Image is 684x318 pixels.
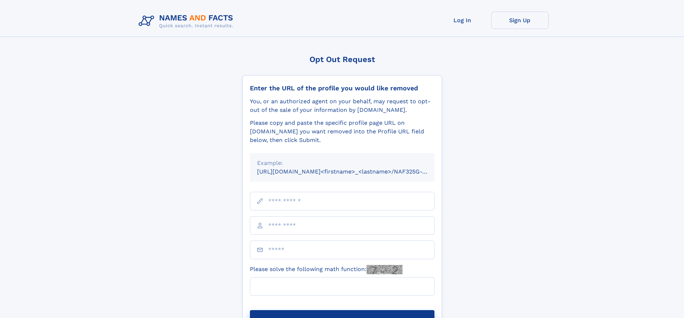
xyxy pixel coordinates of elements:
[250,97,434,114] div: You, or an authorized agent on your behalf, may request to opt-out of the sale of your informatio...
[257,159,427,167] div: Example:
[136,11,239,31] img: Logo Names and Facts
[250,84,434,92] div: Enter the URL of the profile you would like removed
[250,265,403,274] label: Please solve the following math function:
[491,11,549,29] a: Sign Up
[434,11,491,29] a: Log In
[257,168,448,175] small: [URL][DOMAIN_NAME]<firstname>_<lastname>/NAF325G-xxxxxxxx
[242,55,442,64] div: Opt Out Request
[250,119,434,144] div: Please copy and paste the specific profile page URL on [DOMAIN_NAME] you want removed into the Pr...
